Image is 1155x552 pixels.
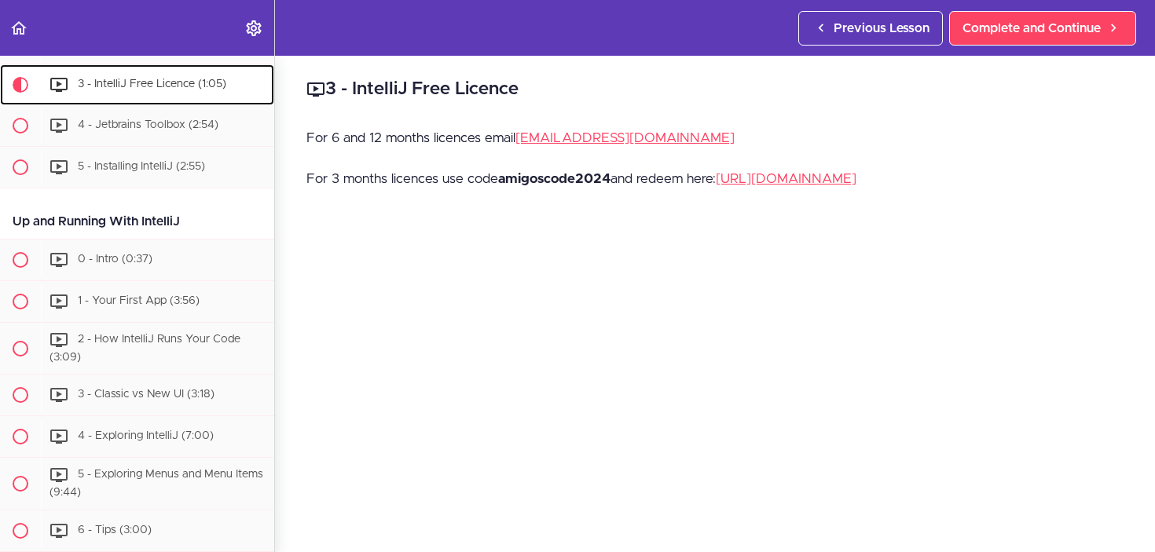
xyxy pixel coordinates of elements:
span: 3 - IntelliJ Free Licence (1:05) [78,79,226,90]
span: 3 - Classic vs New UI (3:18) [78,389,214,400]
svg: Settings Menu [244,19,263,38]
span: 5 - Exploring Menus and Menu Items (9:44) [49,470,263,499]
a: [EMAIL_ADDRESS][DOMAIN_NAME] [515,131,735,144]
a: Previous Lesson [798,11,943,46]
a: Complete and Continue [949,11,1136,46]
p: For 3 months licences use code and redeem here: [306,167,1124,191]
p: For 6 and 12 months licences email [306,126,1124,150]
span: 4 - Jetbrains Toolbox (2:54) [78,119,218,130]
span: 4 - Exploring IntelliJ (7:00) [78,431,214,442]
svg: Back to course curriculum [9,19,28,38]
span: 2 - How IntelliJ Runs Your Code (3:09) [49,334,240,363]
h2: 3 - IntelliJ Free Licence [306,76,1124,103]
span: Previous Lesson [834,19,929,38]
span: 6 - Tips (3:00) [78,525,152,536]
span: 0 - Intro (0:37) [78,254,152,265]
strong: amigoscode2024 [498,172,610,185]
span: 1 - Your First App (3:56) [78,295,200,306]
span: 5 - Installing IntelliJ (2:55) [78,161,205,172]
a: [URL][DOMAIN_NAME] [716,172,856,185]
span: Complete and Continue [962,19,1101,38]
